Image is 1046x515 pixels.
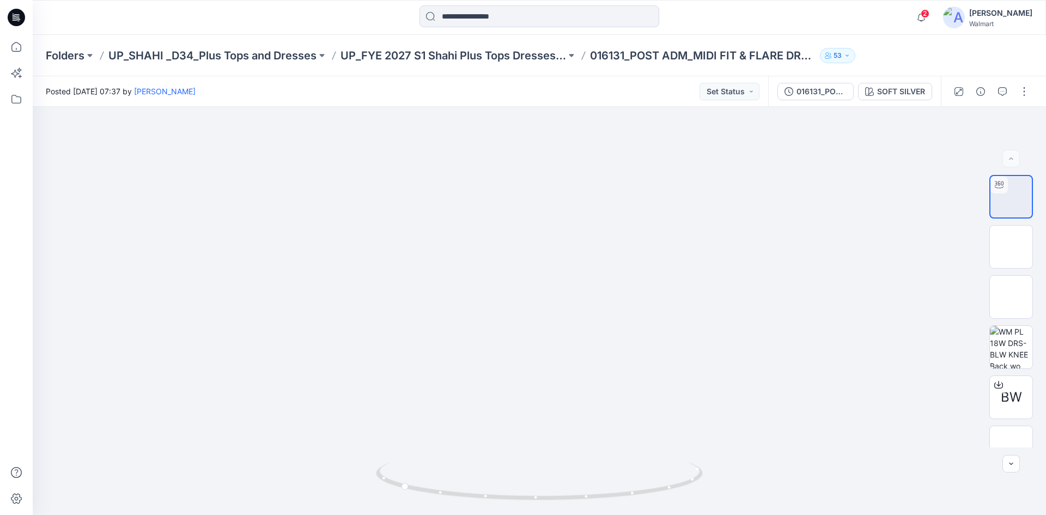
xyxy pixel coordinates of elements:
div: Walmart [969,20,1032,28]
a: UP_FYE 2027 S1 Shahi Plus Tops Dresses & Bottoms [340,48,566,63]
span: Posted [DATE] 07:37 by [46,86,196,97]
button: 016131_POST ADM_MIDI FIT & FLARE DRESS [777,83,854,100]
p: 53 [834,50,842,62]
div: 016131_POST ADM_MIDI FIT & FLARE DRESS [796,86,847,98]
a: UP_SHAHI _D34_Plus Tops and Dresses [108,48,317,63]
p: 016131_POST ADM_MIDI FIT & FLARE DRESS [590,48,816,63]
span: 2 [921,9,929,18]
button: SOFT SILVER [858,83,932,100]
button: Details [972,83,989,100]
button: 53 [820,48,855,63]
div: [PERSON_NAME] [969,7,1032,20]
a: Folders [46,48,84,63]
div: SOFT SILVER [877,86,925,98]
img: WM PL 18W DRS-BLW KNEE Back wo Avatar [990,326,1032,368]
a: [PERSON_NAME] [134,87,196,96]
span: BW [1001,387,1022,407]
img: avatar [943,7,965,28]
